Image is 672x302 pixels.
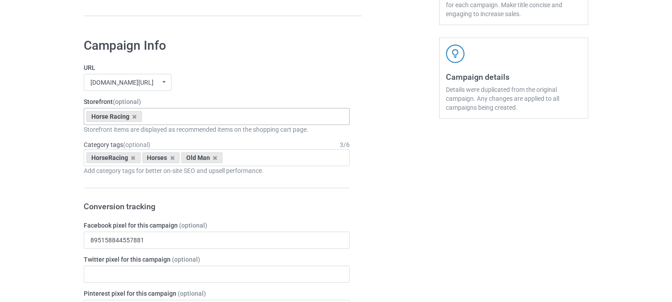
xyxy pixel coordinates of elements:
img: svg+xml;base64,PD94bWwgdmVyc2lvbj0iMS4wIiBlbmNvZGluZz0iVVRGLTgiPz4KPHN2ZyB3aWR0aD0iNDJweCIgaGVpZ2... [446,44,465,63]
label: Twitter pixel for this campaign [84,255,350,264]
div: 3 / 6 [340,140,350,149]
span: (optional) [123,141,150,148]
label: Facebook pixel for this campaign [84,221,350,230]
label: URL [84,63,350,72]
h3: Conversion tracking [84,201,350,211]
h1: Campaign Info [84,38,350,54]
div: HorseRacing [86,152,141,163]
div: Storefront items are displayed as recommended items on the shopping cart page. [84,125,350,134]
div: Old Man [181,152,223,163]
label: Storefront [84,97,350,106]
label: Pinterest pixel for this campaign [84,289,350,298]
span: (optional) [113,98,141,105]
span: (optional) [178,290,206,297]
label: Category tags [84,140,150,149]
div: Horses [142,152,180,163]
span: (optional) [179,222,207,229]
div: Horse Racing [86,111,142,122]
div: Add category tags for better on-site SEO and upsell performance. [84,166,350,175]
h3: Campaign details [446,72,582,82]
div: Details were duplicated from the original campaign. Any changes are applied to all campaigns bein... [446,85,582,112]
div: [DOMAIN_NAME][URL] [90,79,154,86]
span: (optional) [172,256,200,263]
